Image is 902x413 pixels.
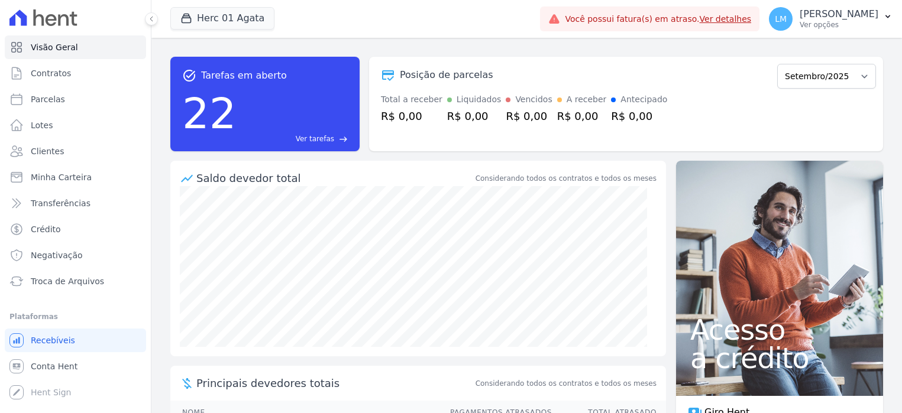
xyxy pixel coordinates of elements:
span: Contratos [31,67,71,79]
span: Ver tarefas [296,134,334,144]
div: R$ 0,00 [447,108,502,124]
span: Visão Geral [31,41,78,53]
a: Conta Hent [5,355,146,378]
div: R$ 0,00 [381,108,442,124]
span: Considerando todos os contratos e todos os meses [476,378,657,389]
span: LM [775,15,787,23]
a: Negativação [5,243,146,267]
span: Tarefas em aberto [201,69,287,83]
span: a crédito [690,344,869,372]
p: Ver opções [800,20,878,30]
div: A receber [567,93,607,106]
a: Transferências [5,191,146,215]
span: Troca de Arquivos [31,275,104,287]
button: Herc 01 Agata [170,7,274,30]
span: Parcelas [31,93,65,105]
span: Transferências [31,197,90,209]
span: Minha Carteira [31,171,92,183]
a: Clientes [5,139,146,163]
div: Plataformas [9,310,141,324]
span: task_alt [182,69,196,83]
div: Vencidos [515,93,552,106]
a: Minha Carteira [5,165,146,189]
button: LM [PERSON_NAME] Ver opções [759,2,902,35]
div: R$ 0,00 [557,108,607,124]
span: Recebíveis [31,334,75,346]
a: Ver detalhes [700,14,752,24]
div: R$ 0,00 [506,108,552,124]
a: Crédito [5,217,146,241]
span: Clientes [31,145,64,157]
span: east [339,135,348,144]
a: Visão Geral [5,35,146,59]
a: Parcelas [5,87,146,111]
span: Você possui fatura(s) em atraso. [565,13,751,25]
div: Liquidados [457,93,502,106]
div: 22 [182,83,237,144]
div: Posição de parcelas [400,68,493,82]
span: Lotes [31,119,53,131]
div: Total a receber [381,93,442,106]
div: Considerando todos os contratos e todos os meses [476,173,657,184]
p: [PERSON_NAME] [800,8,878,20]
div: Saldo devedor total [196,170,473,186]
span: Principais devedores totais [196,375,473,391]
span: Negativação [31,249,83,261]
a: Contratos [5,61,146,85]
span: Crédito [31,223,61,235]
span: Conta Hent [31,360,77,372]
div: Antecipado [620,93,667,106]
a: Recebíveis [5,329,146,352]
span: Acesso [690,316,869,344]
a: Troca de Arquivos [5,269,146,293]
a: Ver tarefas east [241,134,348,144]
div: R$ 0,00 [611,108,667,124]
a: Lotes [5,113,146,137]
